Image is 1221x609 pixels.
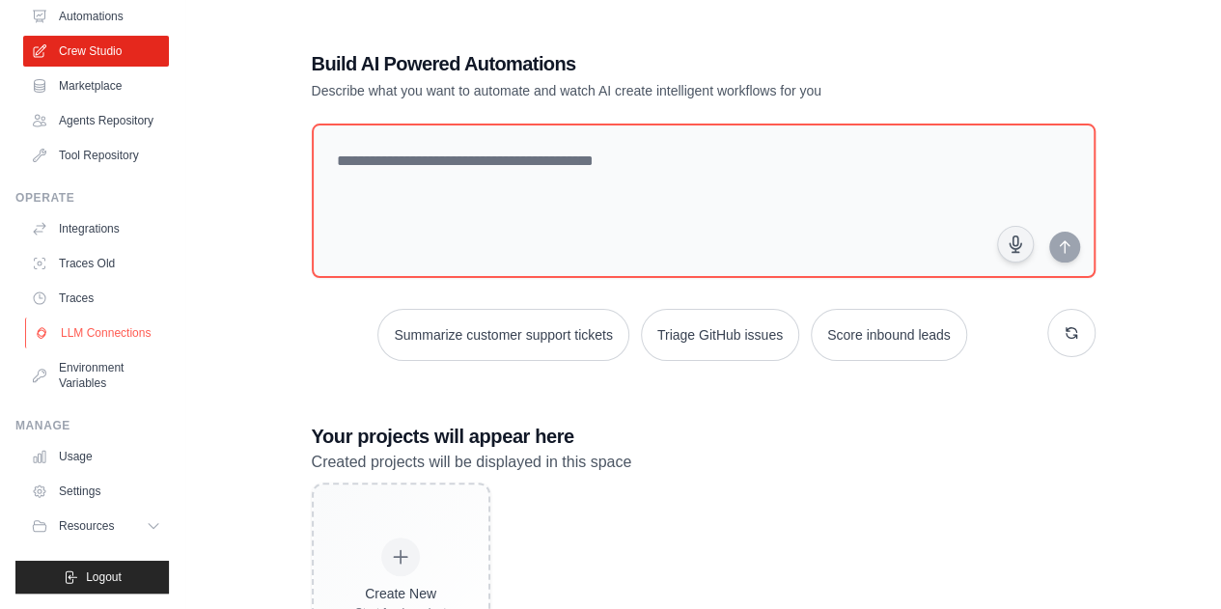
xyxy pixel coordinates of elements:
div: Create New [355,584,447,603]
p: Describe what you want to automate and watch AI create intelligent workflows for you [312,81,960,100]
h1: Build AI Powered Automations [312,50,960,77]
button: Score inbound leads [811,309,967,361]
h3: Your projects will appear here [312,423,1096,450]
a: Tool Repository [23,140,169,171]
a: Environment Variables [23,352,169,399]
a: Agents Repository [23,105,169,136]
a: Integrations [23,213,169,244]
button: Logout [15,561,169,594]
a: Marketplace [23,70,169,101]
button: Click to speak your automation idea [997,226,1034,263]
button: Triage GitHub issues [641,309,799,361]
span: Resources [59,518,114,534]
button: Get new suggestions [1047,309,1096,357]
span: Logout [86,569,122,585]
a: Traces [23,283,169,314]
iframe: Chat Widget [1124,516,1221,609]
div: Operate [15,190,169,206]
a: Settings [23,476,169,507]
button: Summarize customer support tickets [377,309,628,361]
p: Created projects will be displayed in this space [312,450,1096,475]
button: Resources [23,511,169,541]
div: Manage [15,418,169,433]
a: Traces Old [23,248,169,279]
a: Automations [23,1,169,32]
a: Crew Studio [23,36,169,67]
a: Usage [23,441,169,472]
a: LLM Connections [25,318,171,348]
